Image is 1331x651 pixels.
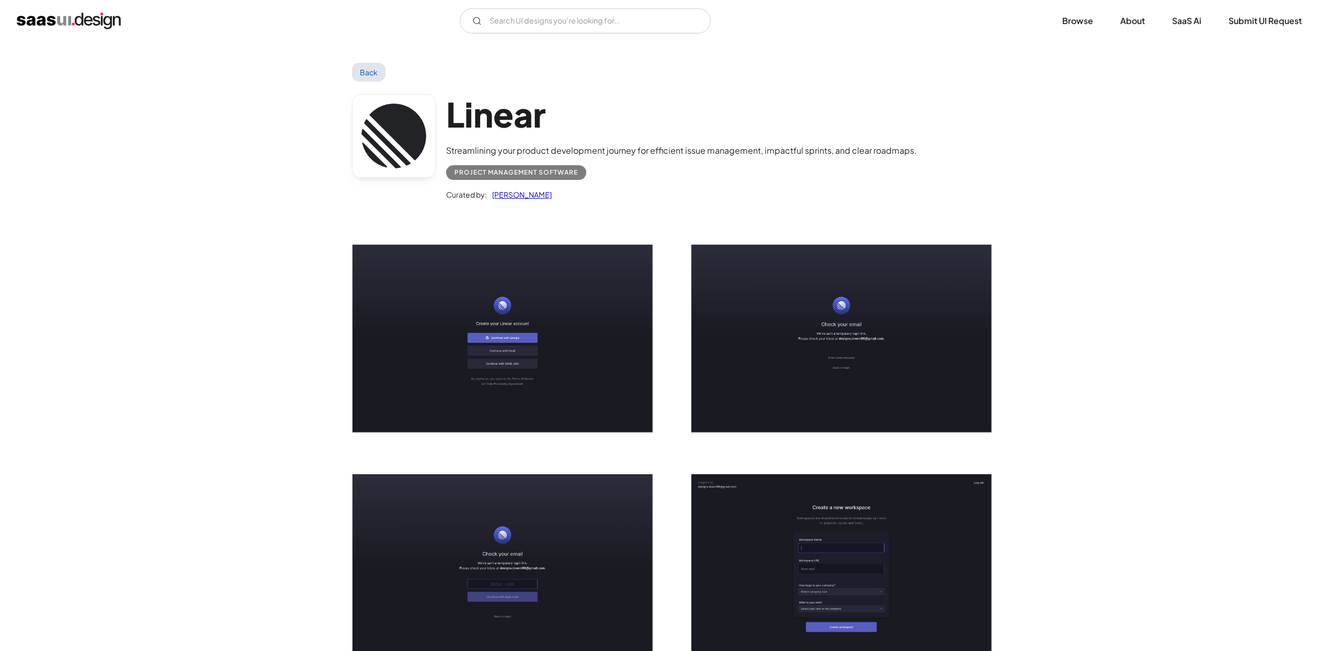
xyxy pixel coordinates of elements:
[1159,9,1214,32] a: SaaS Ai
[1108,9,1157,32] a: About
[487,188,552,201] a: [PERSON_NAME]
[446,94,917,134] h1: Linear
[352,63,386,82] a: Back
[460,8,711,33] form: Email Form
[691,245,992,432] a: open lightbox
[446,188,487,201] div: Curated by:
[17,13,121,29] a: home
[446,144,917,157] div: Streamlining your product development journey for efficient issue management, impactful sprints, ...
[352,245,653,432] img: 648701b4848bc244d71e8d08_Linear%20Signup%20Screen.png
[454,166,578,179] div: Project Management Software
[1216,9,1314,32] a: Submit UI Request
[691,245,992,432] img: 648701b3919ba8d4c66f90ab_Linear%20Verify%20Mail%20Screen.png
[460,8,711,33] input: Search UI designs you're looking for...
[352,245,653,432] a: open lightbox
[1050,9,1106,32] a: Browse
